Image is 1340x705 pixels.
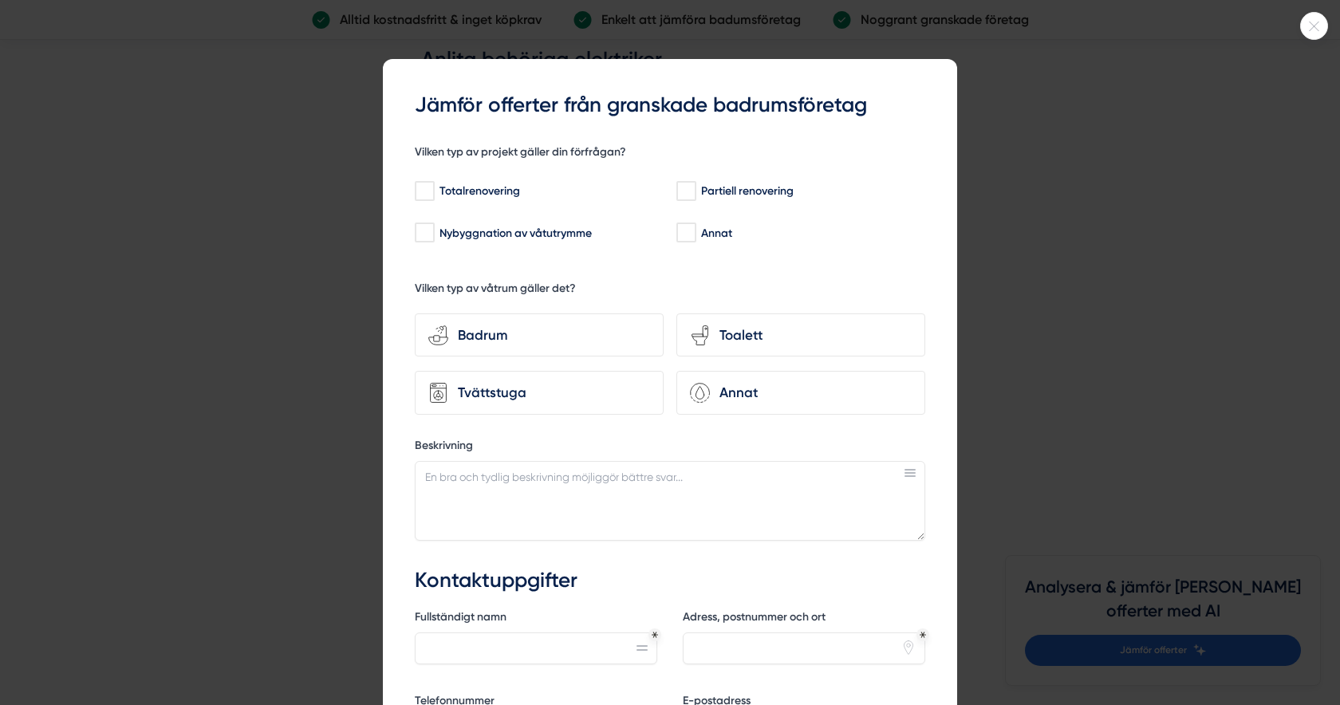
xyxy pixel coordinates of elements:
[683,609,925,629] label: Adress, postnummer och ort
[415,225,433,241] input: Nybyggnation av våtutrymme
[652,632,658,638] div: Obligatoriskt
[415,438,925,458] label: Beskrivning
[676,183,695,199] input: Partiell renovering
[920,632,926,638] div: Obligatoriskt
[415,566,925,595] h3: Kontaktuppgifter
[676,225,695,241] input: Annat
[415,183,433,199] input: Totalrenovering
[415,609,657,629] label: Fullständigt namn
[415,144,626,164] h5: Vilken typ av projekt gäller din förfrågan?
[415,281,576,301] h5: Vilken typ av våtrum gäller det?
[415,91,925,120] h3: Jämför offerter från granskade badrumsföretag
